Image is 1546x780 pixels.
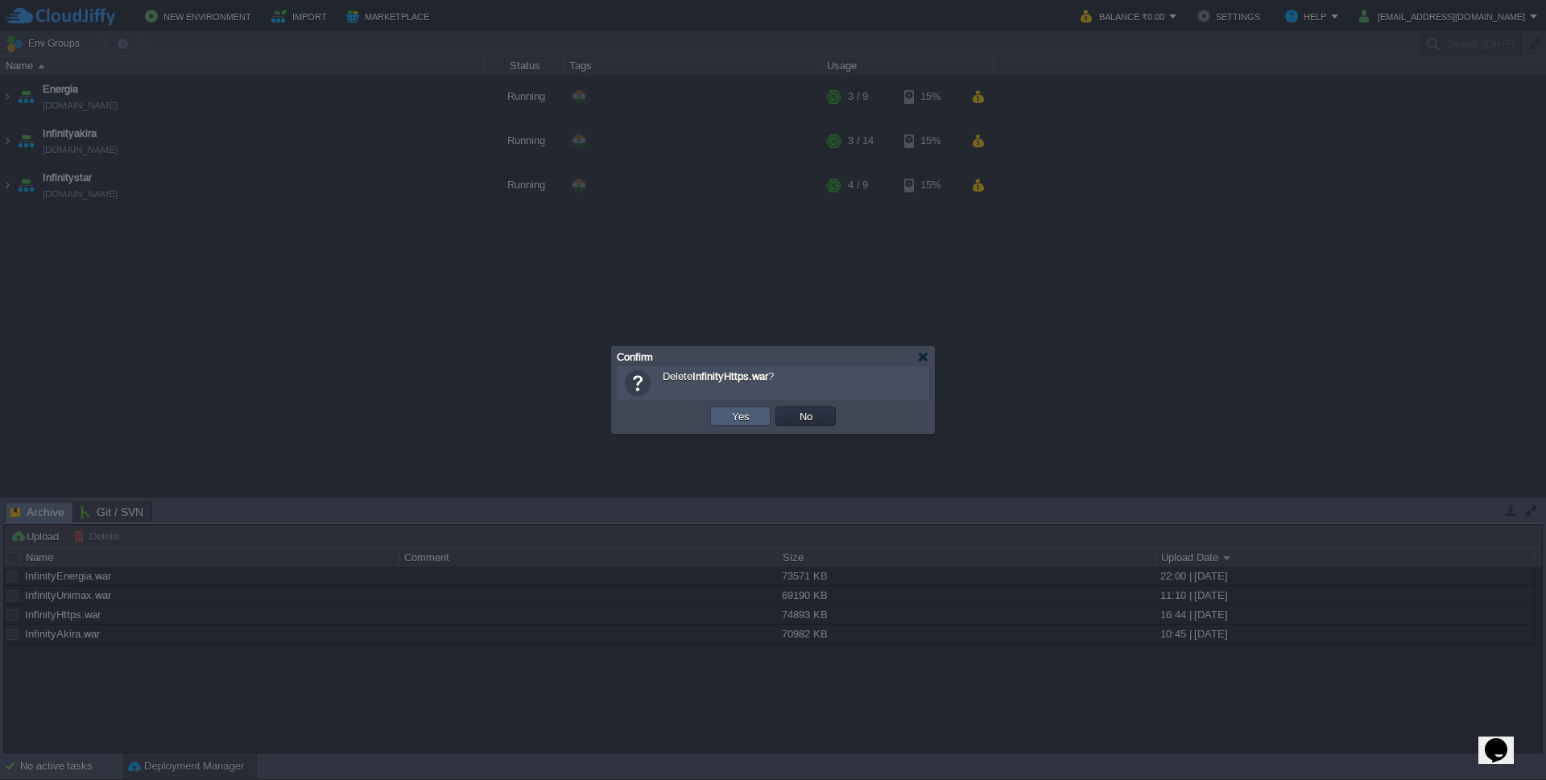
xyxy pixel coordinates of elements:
[692,370,768,382] b: InfinityHttps.war
[1478,716,1530,764] iframe: chat widget
[795,409,817,423] button: No
[663,370,774,382] span: Delete ?
[727,409,754,423] button: Yes
[617,351,653,363] span: Confirm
